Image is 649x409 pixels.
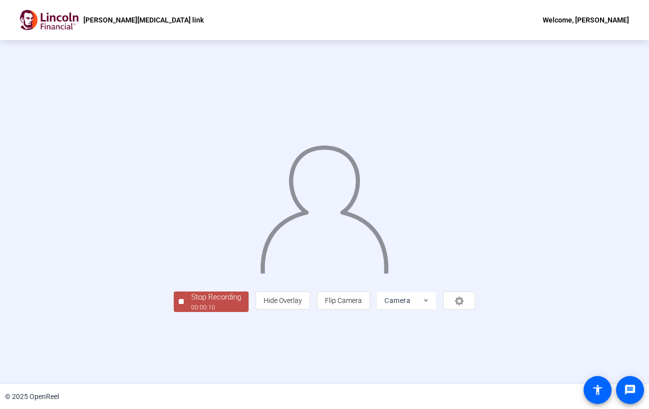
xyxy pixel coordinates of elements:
div: Stop Recording [191,291,241,303]
mat-icon: accessibility [592,384,604,396]
div: 00:00:10 [191,303,241,312]
img: overlay [259,137,389,273]
div: © 2025 OpenReel [5,391,59,402]
p: [PERSON_NAME][MEDICAL_DATA] link [83,14,204,26]
button: Hide Overlay [256,291,310,309]
button: Flip Camera [317,291,370,309]
button: Stop Recording00:00:10 [174,291,249,312]
span: Flip Camera [325,296,362,304]
img: OpenReel logo [20,10,78,30]
mat-icon: message [624,384,636,396]
div: Welcome, [PERSON_NAME] [543,14,629,26]
span: Hide Overlay [264,296,302,304]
